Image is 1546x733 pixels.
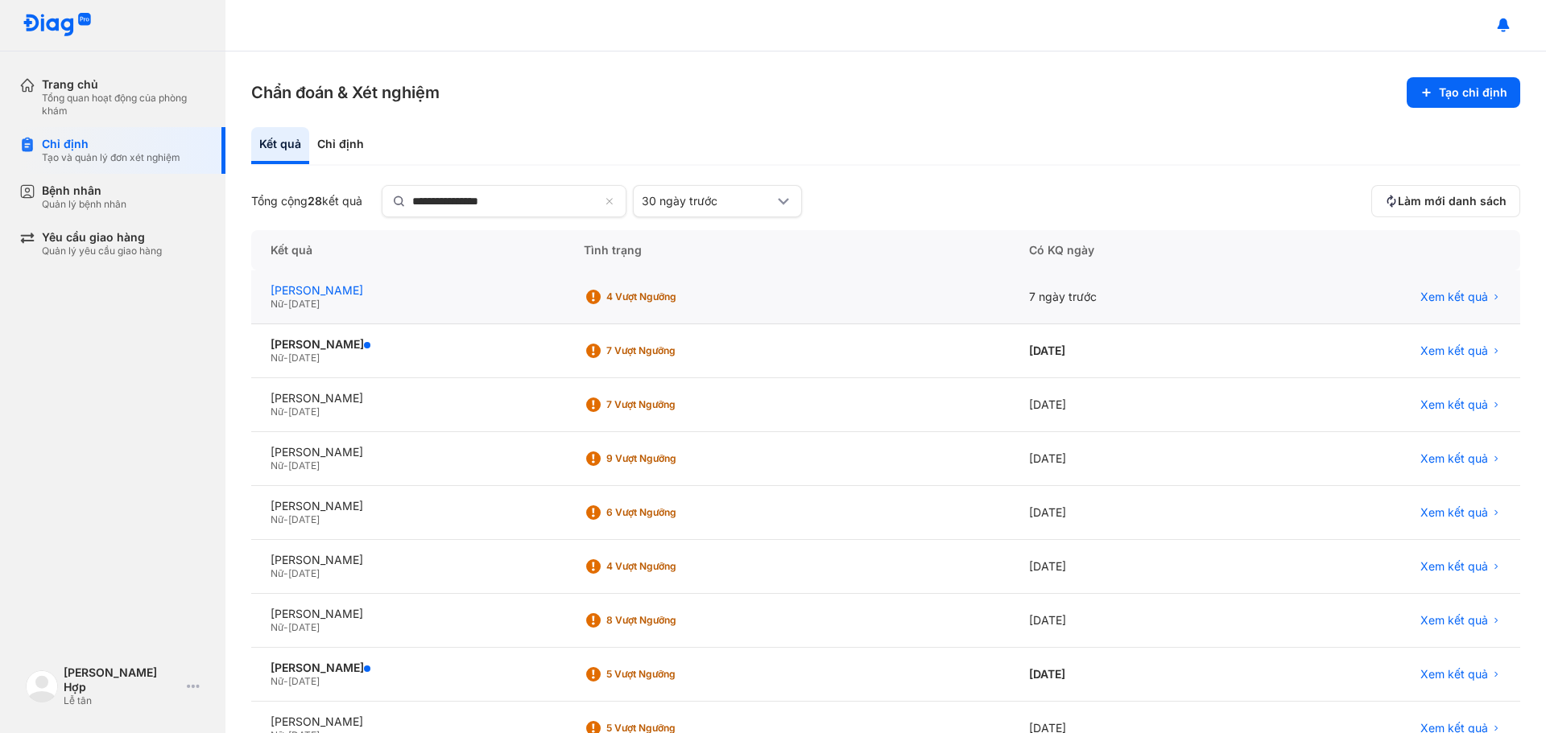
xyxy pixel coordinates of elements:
span: 28 [308,194,322,208]
div: [PERSON_NAME] [271,337,545,352]
span: Nữ [271,406,283,418]
span: [DATE] [288,675,320,687]
div: Quản lý bệnh nhân [42,198,126,211]
span: - [283,352,288,364]
div: 7 Vượt ngưỡng [606,344,735,357]
span: - [283,675,288,687]
span: - [283,298,288,310]
div: [PERSON_NAME] [271,445,545,459]
span: Nữ [271,567,283,579]
div: 5 Vượt ngưỡng [606,668,735,681]
span: Nữ [271,298,283,310]
span: Nữ [271,621,283,633]
span: [DATE] [288,513,320,525]
span: [DATE] [288,352,320,364]
div: [DATE] [1010,648,1250,702]
span: Xem kết quả [1420,344,1488,358]
button: Tạo chỉ định [1407,77,1520,108]
div: 7 Vượt ngưỡng [606,398,735,411]
div: 6 Vượt ngưỡng [606,506,735,519]
button: Làm mới danh sách [1371,185,1520,217]
span: [DATE] [288,406,320,418]
div: Tổng quan hoạt động của phòng khám [42,92,206,117]
span: Xem kết quả [1420,613,1488,628]
span: - [283,567,288,579]
span: Xem kết quả [1420,451,1488,466]
div: [PERSON_NAME] [271,553,545,567]
div: [PERSON_NAME] [271,391,545,406]
div: Quản lý yêu cầu giao hàng [42,245,162,257]
span: Làm mới danh sách [1398,194,1507,208]
div: [DATE] [1010,324,1250,378]
div: [PERSON_NAME] [271,499,545,513]
div: Bệnh nhân [42,183,126,198]
img: logo [23,13,92,38]
div: [DATE] [1010,432,1250,486]
div: 4 Vượt ngưỡng [606,560,735,573]
div: Yêu cầu giao hàng [42,230,162,245]
span: - [283,406,288,418]
span: [DATE] [288,567,320,579]
div: 7 ngày trước [1010,270,1250,324]
span: Nữ [271,513,283,525]
div: [DATE] [1010,540,1250,594]
span: Nữ [271,675,283,687]
div: [PERSON_NAME] Hợp [64,665,180,694]
span: Nữ [271,352,283,364]
div: 8 Vượt ngưỡng [606,614,735,627]
div: Trang chủ [42,77,206,92]
div: Có KQ ngày [1010,230,1250,270]
h3: Chẩn đoán & Xét nghiệm [251,81,440,104]
img: logo [26,670,58,702]
div: [PERSON_NAME] [271,714,545,729]
div: [PERSON_NAME] [271,283,545,298]
div: 9 Vượt ngưỡng [606,452,735,465]
div: 4 Vượt ngưỡng [606,290,735,303]
div: [PERSON_NAME] [271,607,545,621]
span: [DATE] [288,298,320,310]
span: Xem kết quả [1420,559,1488,574]
span: [DATE] [288,621,320,633]
div: Kết quả [251,127,309,164]
span: Xem kết quả [1420,397,1488,412]
span: - [283,459,288,472]
div: Lễ tân [64,694,180,707]
div: Kết quả [251,230,564,270]
div: [DATE] [1010,378,1250,432]
div: 30 ngày trước [642,194,774,208]
div: Tổng cộng kết quả [251,194,362,208]
span: [DATE] [288,459,320,472]
span: Xem kết quả [1420,290,1488,304]
span: - [283,621,288,633]
div: Chỉ định [309,127,372,164]
span: - [283,513,288,525]
div: Chỉ định [42,137,180,151]
div: Tình trạng [564,230,1010,270]
span: Xem kết quả [1420,505,1488,520]
div: [DATE] [1010,486,1250,540]
div: [PERSON_NAME] [271,661,545,675]
span: Nữ [271,459,283,472]
div: Tạo và quản lý đơn xét nghiệm [42,151,180,164]
div: [DATE] [1010,594,1250,648]
span: Xem kết quả [1420,667,1488,682]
